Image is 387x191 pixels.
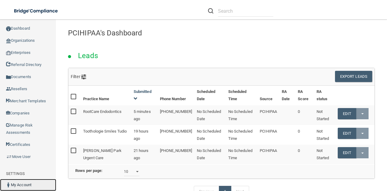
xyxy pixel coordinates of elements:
[158,125,194,145] td: [PHONE_NUMBER]
[338,128,356,139] a: Edit
[6,87,11,91] img: ic_reseller.de258add.png
[6,170,25,177] label: SETTINGS
[338,108,356,119] a: Edit
[226,125,258,145] td: No Scheduled Time
[314,105,335,125] td: Not Started
[81,145,131,164] td: [PERSON_NAME] Park Urgent Care
[6,183,11,187] img: ic_user_dark.df1a06c3.png
[81,105,131,125] td: RootCare Endodontics
[68,29,375,37] h4: PCIHIPAA's Dashboard
[314,86,335,105] th: RA status
[81,125,131,145] td: Toothologie Smiles Tudio
[6,38,11,43] img: organization-icon.f8decf85.png
[158,105,194,125] td: [PHONE_NUMBER]
[6,51,11,55] img: enterprise.0d942306.png
[257,125,279,145] td: PCIHIPAA
[257,105,279,125] td: PCIHIPAA
[208,8,213,14] img: ic-search.3b580494.png
[6,75,11,80] img: icon-documents.8dae5593.png
[72,47,104,64] h2: Leads
[295,105,314,125] td: 0
[194,105,226,125] td: No Scheduled Date
[71,74,86,79] span: Filter
[6,154,12,160] img: briefcase.64adab9b.png
[6,26,11,31] img: ic_dashboard_dark.d01f4a41.png
[194,125,226,145] td: No Scheduled Date
[257,86,279,105] th: Source
[295,86,314,105] th: RA Score
[134,89,151,101] a: Submitted
[226,86,258,105] th: Scheduled Time
[81,74,86,79] img: icon-filter@2x.21656d0b.png
[131,105,158,125] td: 5 minutes ago
[9,5,63,17] img: bridge_compliance_login_screen.278c3ca4.svg
[226,145,258,164] td: No Scheduled Time
[257,145,279,164] td: PCIHIPAA
[314,125,335,145] td: Not Started
[226,105,258,125] td: No Scheduled Time
[158,86,194,105] th: Phone Number
[131,145,158,164] td: 21 hours ago
[194,145,226,164] td: No Scheduled Date
[295,125,314,145] td: 0
[75,168,102,173] b: Rows per page:
[131,125,158,145] td: 19 hours ago
[218,5,273,17] input: Search
[279,86,295,105] th: RA Date
[158,145,194,164] td: [PHONE_NUMBER]
[335,71,372,82] button: Export Leads
[81,86,131,105] th: Practice Name
[295,145,314,164] td: 0
[314,145,335,164] td: Not Started
[282,148,380,172] iframe: Drift Widget Chat Controller
[194,86,226,105] th: Scheduled Date
[338,147,356,158] a: Edit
